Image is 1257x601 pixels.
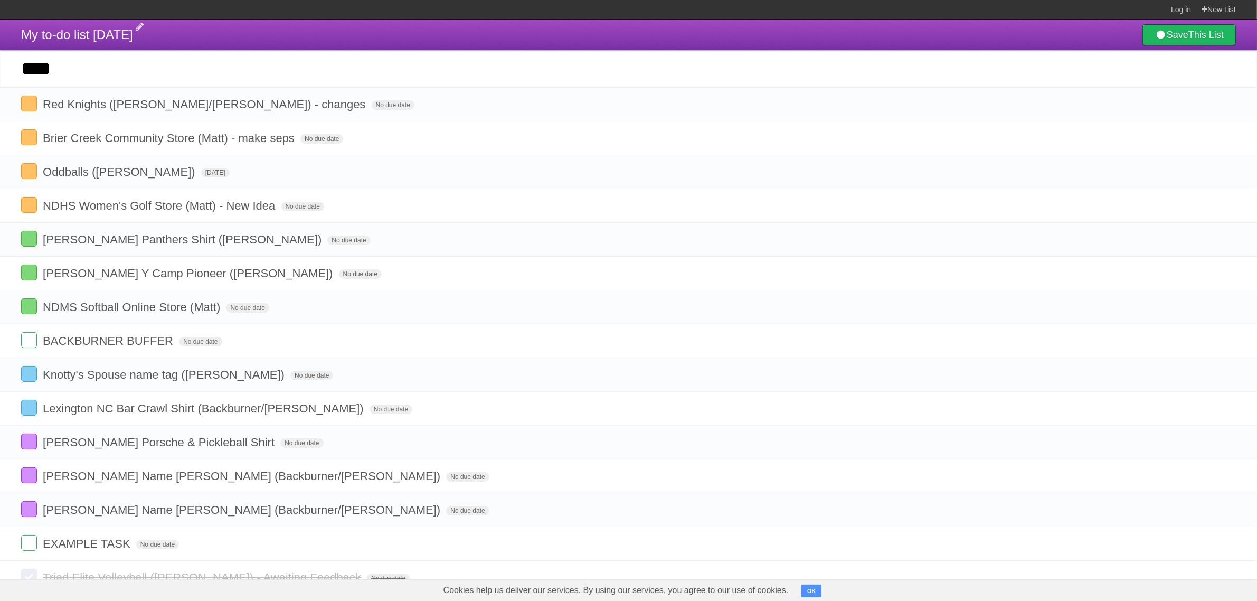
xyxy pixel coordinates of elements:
[43,165,198,179] span: Oddballs ([PERSON_NAME])
[21,501,37,517] label: Done
[201,168,230,177] span: [DATE]
[21,467,37,483] label: Done
[226,303,269,313] span: No due date
[300,134,343,144] span: No due date
[327,236,370,245] span: No due date
[43,132,297,145] span: Brier Creek Community Store (Matt) - make seps
[446,472,489,482] span: No due date
[367,574,410,583] span: No due date
[21,163,37,179] label: Done
[43,368,287,381] span: Knotty's Spouse name tag ([PERSON_NAME])
[43,334,176,348] span: BACKBURNER BUFFER
[281,202,324,211] span: No due date
[21,366,37,382] label: Done
[280,438,323,448] span: No due date
[43,300,223,314] span: NDMS Softball Online Store (Matt)
[21,197,37,213] label: Done
[43,571,364,584] span: Triad Elite Volleyball ([PERSON_NAME]) - Awaiting Feedback
[801,585,822,597] button: OK
[43,233,324,246] span: [PERSON_NAME] Panthers Shirt ([PERSON_NAME])
[21,129,37,145] label: Done
[21,569,37,585] label: Done
[43,199,278,212] span: NDHS Women's Golf Store (Matt) - New Idea
[339,269,382,279] span: No due date
[21,27,133,42] span: My to-do list [DATE]
[21,231,37,247] label: Done
[1142,24,1236,45] a: SaveThis List
[446,506,489,515] span: No due date
[21,332,37,348] label: Done
[43,98,368,111] span: Red Knights ([PERSON_NAME]/[PERSON_NAME]) - changes
[43,537,133,550] span: EXAMPLE TASK
[21,96,37,111] label: Done
[290,371,333,380] span: No due date
[21,400,37,416] label: Done
[21,298,37,314] label: Done
[179,337,222,346] span: No due date
[370,405,412,414] span: No due date
[21,535,37,551] label: Done
[43,267,335,280] span: [PERSON_NAME] Y Camp Pioneer ([PERSON_NAME])
[136,540,179,549] span: No due date
[21,434,37,449] label: Done
[372,100,414,110] span: No due date
[1188,30,1224,40] b: This List
[43,503,443,517] span: [PERSON_NAME] Name [PERSON_NAME] (Backburner/[PERSON_NAME])
[43,436,277,449] span: [PERSON_NAME] Porsche & Pickleball Shirt
[433,580,799,601] span: Cookies help us deliver our services. By using our services, you agree to our use of cookies.
[21,265,37,280] label: Done
[43,402,366,415] span: Lexington NC Bar Crawl Shirt (Backburner/[PERSON_NAME])
[43,469,443,483] span: [PERSON_NAME] Name [PERSON_NAME] (Backburner/[PERSON_NAME])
